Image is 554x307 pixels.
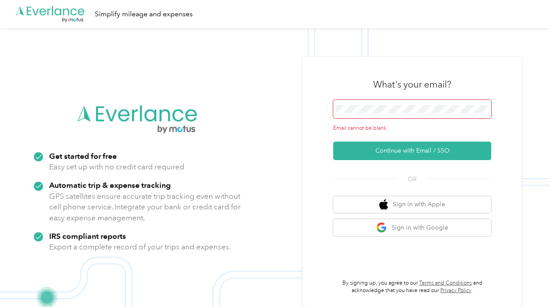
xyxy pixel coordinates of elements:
[419,280,472,286] a: Terms and Conditions
[49,231,126,241] strong: IRS compliant reports
[49,180,171,190] strong: Automatic trip & expense tracking
[376,222,387,233] img: google logo
[379,199,388,210] img: apple logo
[333,196,491,213] button: apple logoSign in with Apple
[95,9,193,20] div: Simplify mileage and expenses
[333,219,491,236] button: google logoSign in with Google
[49,191,241,223] p: GPS satellites ensure accurate trip tracking even without cell phone service. Integrate your bank...
[49,161,184,172] p: Easy set up with no credit card required
[440,287,471,294] a: Privacy Policy
[333,124,491,132] div: Email cannot be blank
[49,241,231,252] p: Export a complete record of your trips and expenses.
[373,78,451,91] h3: What's your email?
[49,151,117,161] strong: Get started for free
[397,175,428,184] span: OR
[333,142,491,160] button: Continue with Email / SSO
[333,279,491,295] p: By signing up, you agree to our and acknowledge that you have read our .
